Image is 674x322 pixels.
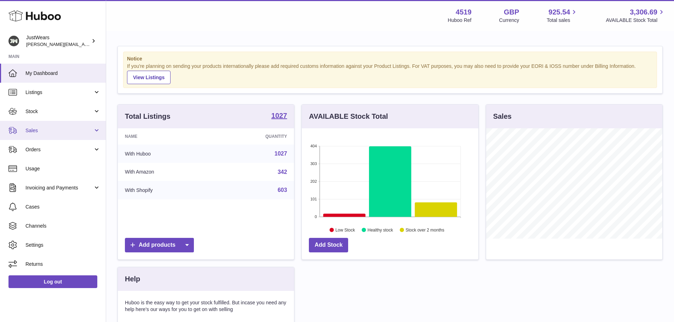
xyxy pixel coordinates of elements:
span: Invoicing and Payments [25,185,93,191]
div: JustWears [26,34,90,48]
strong: 4519 [456,7,472,17]
span: Stock [25,108,93,115]
text: 0 [315,215,317,219]
span: Total sales [547,17,578,24]
span: Sales [25,127,93,134]
text: 303 [310,162,317,166]
text: Healthy stock [368,227,393,232]
span: Returns [25,261,100,268]
span: [PERSON_NAME][EMAIL_ADDRESS][DOMAIN_NAME] [26,41,142,47]
span: Settings [25,242,100,248]
text: 404 [310,144,317,148]
a: 3,306.69 AVAILABLE Stock Total [606,7,666,24]
span: 925.54 [548,7,570,17]
span: AVAILABLE Stock Total [606,17,666,24]
h3: Sales [493,112,512,121]
a: 1027 [275,151,287,157]
a: 1027 [271,112,287,121]
text: Low Stock [335,227,355,232]
span: Usage [25,165,100,172]
p: Huboo is the easy way to get your stock fulfilled. But incase you need any help here's our ways f... [125,299,287,313]
div: If you're planning on sending your products internationally please add required customs informati... [127,63,653,84]
a: Log out [8,275,97,288]
h3: Total Listings [125,112,171,121]
span: Listings [25,89,93,96]
td: With Shopify [118,181,214,199]
span: Channels [25,223,100,229]
text: 101 [310,197,317,201]
h3: Help [125,274,140,284]
img: josh@just-wears.com [8,36,19,46]
div: Currency [499,17,519,24]
a: 342 [278,169,287,175]
a: 925.54 Total sales [547,7,578,24]
span: Cases [25,204,100,210]
th: Name [118,128,214,145]
td: With Huboo [118,145,214,163]
strong: 1027 [271,112,287,119]
span: My Dashboard [25,70,100,77]
text: Stock over 2 months [406,227,444,232]
strong: Notice [127,55,653,62]
th: Quantity [214,128,294,145]
text: 202 [310,179,317,183]
a: 603 [278,187,287,193]
span: 3,306.69 [630,7,657,17]
strong: GBP [504,7,519,17]
h3: AVAILABLE Stock Total [309,112,388,121]
div: Huboo Ref [448,17,472,24]
td: With Amazon [118,163,214,181]
a: Add products [125,238,194,252]
span: Orders [25,146,93,153]
a: Add Stock [309,238,348,252]
a: View Listings [127,71,171,84]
